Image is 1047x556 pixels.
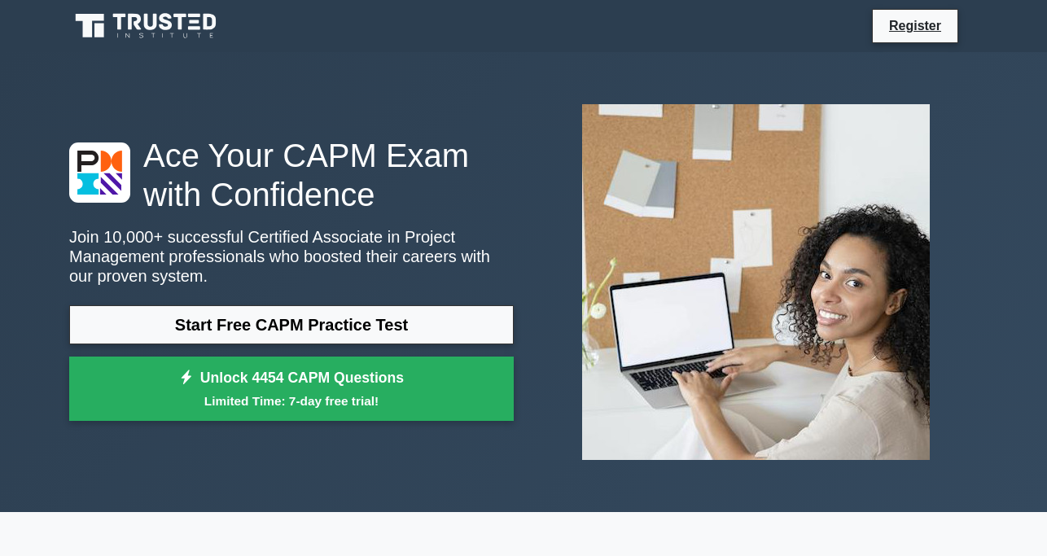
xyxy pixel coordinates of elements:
a: Unlock 4454 CAPM QuestionsLimited Time: 7-day free trial! [69,357,514,422]
p: Join 10,000+ successful Certified Associate in Project Management professionals who boosted their... [69,227,514,286]
h1: Ace Your CAPM Exam with Confidence [69,136,514,214]
small: Limited Time: 7-day free trial! [90,392,493,410]
a: Start Free CAPM Practice Test [69,305,514,344]
a: Register [879,15,951,36]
